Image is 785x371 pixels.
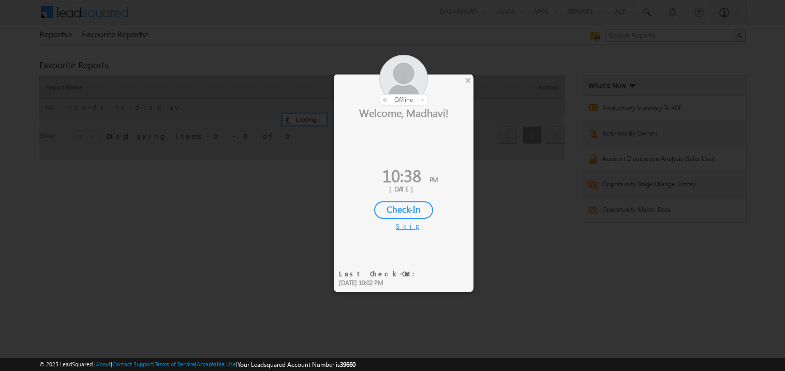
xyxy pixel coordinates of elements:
[39,360,356,369] span: © 2025 LeadSquared | | | | |
[396,221,411,231] div: Skip
[374,201,433,219] div: Check-In
[340,361,356,368] span: 39660
[112,361,153,367] a: Contact Support
[429,175,438,184] span: PM
[342,184,466,194] div: [DATE]
[96,361,111,367] a: About
[155,361,195,367] a: Terms of Service
[463,75,473,86] div: ×
[382,164,421,187] span: 10:38
[238,361,356,368] span: Your Leadsquared Account Number is
[334,106,473,119] div: Welcome, Madhavi!
[394,96,413,103] span: offline
[197,361,236,367] a: Acceptable Use
[339,269,421,278] div: Last Check-Out:
[339,278,421,288] div: [DATE] 10:02 PM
